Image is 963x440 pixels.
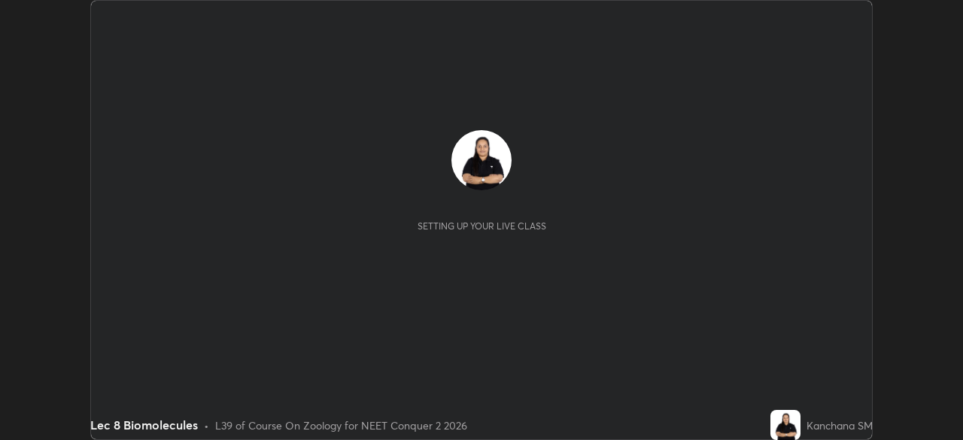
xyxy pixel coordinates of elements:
div: Lec 8 Biomolecules [90,416,198,434]
img: 32b4ed6bfa594886b60f590cff8db06f.jpg [770,410,800,440]
div: • [204,417,209,433]
img: 32b4ed6bfa594886b60f590cff8db06f.jpg [451,130,512,190]
div: Setting up your live class [418,220,546,232]
div: Kanchana SM [807,417,873,433]
div: L39 of Course On Zoology for NEET Conquer 2 2026 [215,417,467,433]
